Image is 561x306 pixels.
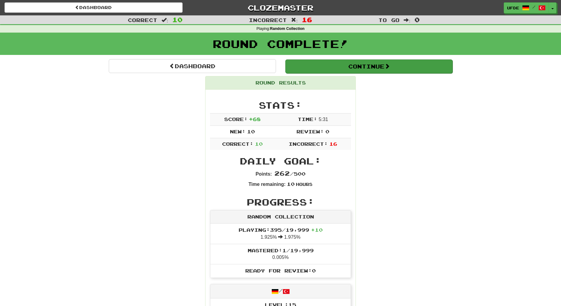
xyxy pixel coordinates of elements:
[210,244,351,265] li: 0.005%
[109,59,276,73] a: Dashboard
[504,2,549,13] a: ufde /
[5,2,183,13] a: Dashboard
[210,210,351,224] div: Random Collection
[404,18,410,23] span: :
[245,268,316,273] span: Ready for Review: 0
[302,16,312,23] span: 16
[224,116,248,122] span: Score:
[128,17,157,23] span: Correct
[247,129,255,134] span: 10
[249,17,287,23] span: Incorrect
[285,59,453,73] button: Continue
[311,227,323,233] span: + 10
[296,182,312,187] small: Hours
[319,117,328,122] span: 5 : 31
[230,129,246,134] span: New:
[378,17,400,23] span: To go
[289,141,328,147] span: Incorrect:
[287,181,295,187] span: 10
[210,100,351,110] h2: Stats:
[161,18,168,23] span: :
[172,16,183,23] span: 10
[205,76,356,90] div: Round Results
[222,141,253,147] span: Correct:
[296,129,324,134] span: Review:
[210,224,351,244] li: 1.925% 1.975%
[2,38,559,50] h1: Round Complete!
[415,16,420,23] span: 0
[239,227,323,233] span: Playing: 395 / 19,999
[249,116,261,122] span: + 68
[255,141,263,147] span: 10
[255,171,272,177] strong: Points:
[274,171,306,177] span: / 500
[210,197,351,207] h2: Progress:
[298,116,317,122] span: Time:
[325,129,329,134] span: 0
[210,156,351,166] h2: Daily Goal:
[291,18,298,23] span: :
[329,141,337,147] span: 16
[249,182,286,187] strong: Time remaining:
[210,284,351,298] div: /
[192,2,370,13] a: Clozemaster
[274,170,290,177] span: 262
[507,5,519,11] span: ufde
[248,247,314,253] span: Mastered: 1 / 19,999
[532,5,535,9] span: /
[270,27,305,31] strong: Random Collection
